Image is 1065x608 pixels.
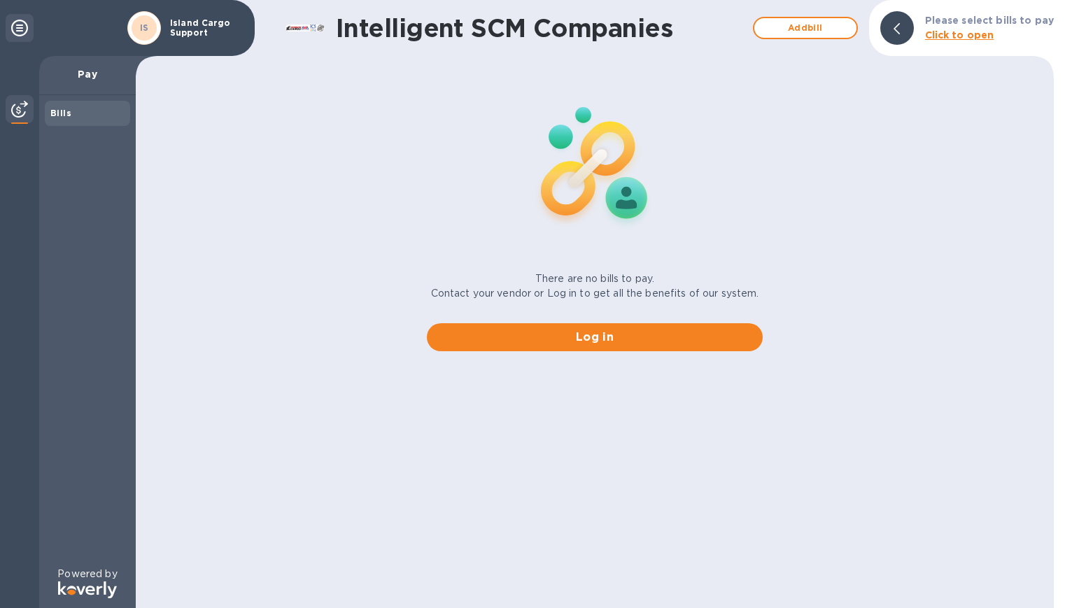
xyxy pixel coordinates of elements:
[925,29,994,41] b: Click to open
[766,20,845,36] span: Add bill
[753,17,858,39] button: Addbill
[336,13,746,43] h1: Intelligent SCM Companies
[427,323,763,351] button: Log in
[438,329,752,346] span: Log in
[170,18,240,38] p: Island Cargo Support
[57,567,117,581] p: Powered by
[431,271,759,301] p: There are no bills to pay. Contact your vendor or Log in to get all the benefits of our system.
[50,67,125,81] p: Pay
[925,15,1054,26] b: Please select bills to pay
[140,22,149,33] b: IS
[58,581,117,598] img: Logo
[50,108,71,118] b: Bills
